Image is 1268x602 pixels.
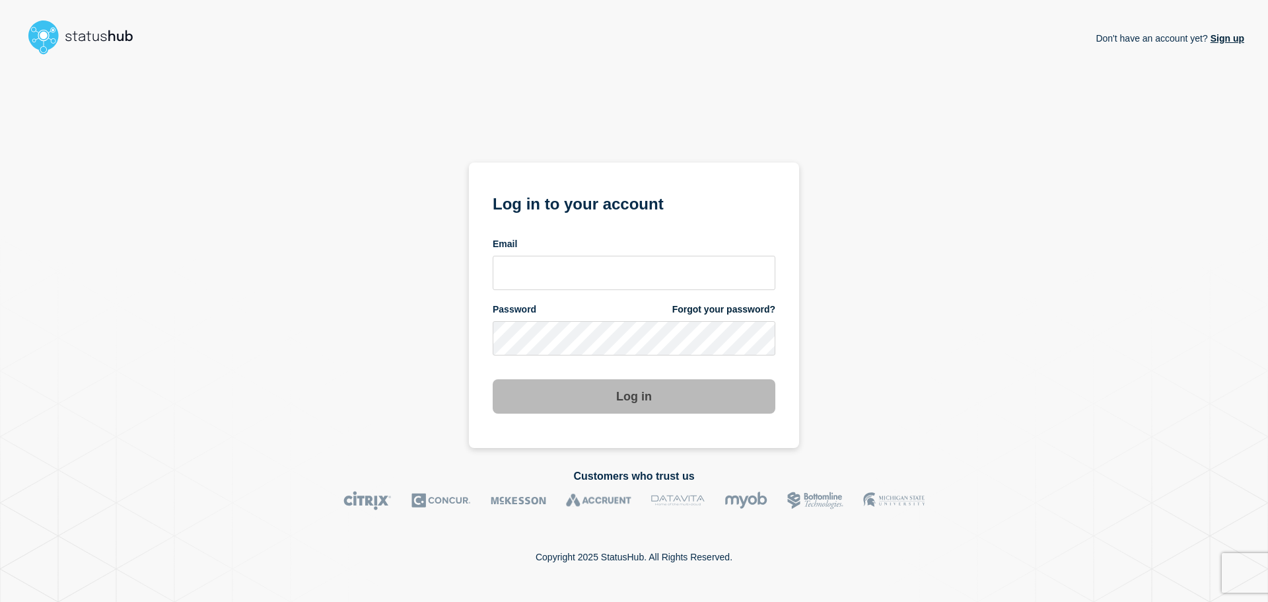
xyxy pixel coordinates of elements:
[493,379,775,414] button: Log in
[651,491,705,510] img: DataVita logo
[536,552,732,562] p: Copyright 2025 StatusHub. All Rights Reserved.
[493,321,775,356] input: password input
[566,491,631,510] img: Accruent logo
[863,491,925,510] img: MSU logo
[787,491,843,510] img: Bottomline logo
[493,303,536,316] span: Password
[724,491,767,510] img: myob logo
[411,491,471,510] img: Concur logo
[343,491,392,510] img: Citrix logo
[493,190,775,215] h1: Log in to your account
[24,470,1244,482] h2: Customers who trust us
[1096,22,1244,54] p: Don't have an account yet?
[491,491,546,510] img: McKesson logo
[1208,33,1244,44] a: Sign up
[493,256,775,290] input: email input
[24,16,149,58] img: StatusHub logo
[672,303,775,316] a: Forgot your password?
[493,238,517,250] span: Email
